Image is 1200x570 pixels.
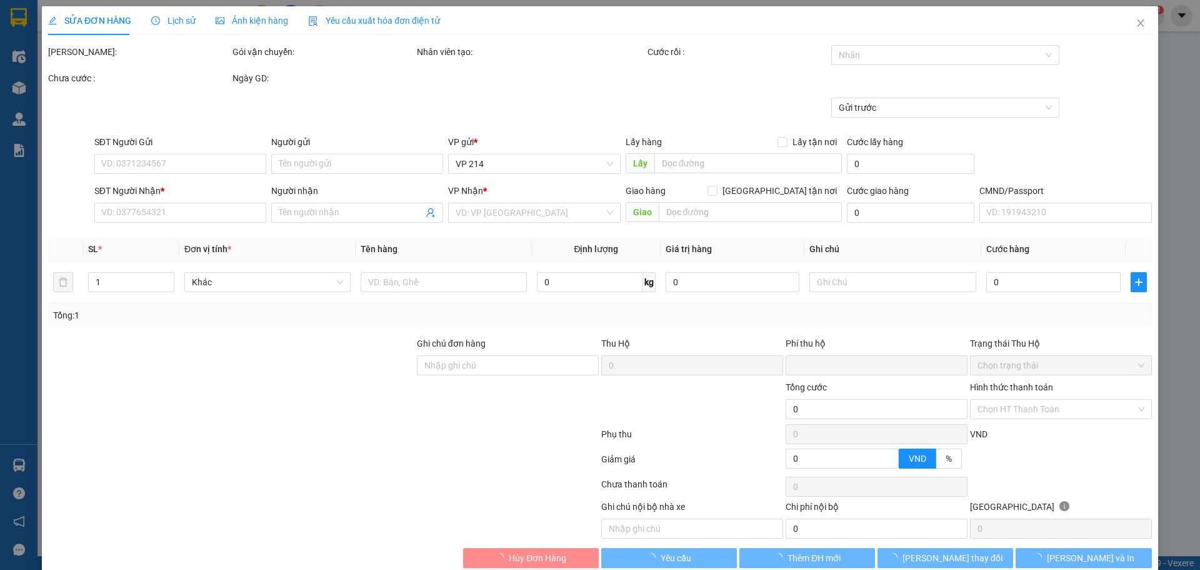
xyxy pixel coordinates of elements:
[216,16,288,26] span: Ảnh kiện hàng
[53,308,463,322] div: Tổng: 1
[847,186,909,196] label: Cước giao hàng
[787,551,841,565] span: Thêm ĐH mới
[847,154,974,174] input: Cước lấy hàng
[1059,501,1069,511] span: info-circle
[1047,551,1134,565] span: [PERSON_NAME] và In
[216,16,224,25] span: picture
[970,382,1053,392] label: Hình thức thanh toán
[970,500,1152,519] div: [GEOGRAPHIC_DATA]
[786,382,827,392] span: Tổng cước
[739,548,875,568] button: Thêm ĐH mới
[192,273,343,292] span: Khác
[659,202,842,222] input: Dọc đường
[805,237,981,262] th: Ghi chú
[626,186,666,196] span: Giao hàng
[271,184,443,198] div: Người nhận
[232,45,414,59] div: Gói vận chuyển:
[661,551,691,565] span: Yêu cầu
[647,553,661,562] span: loading
[810,272,976,292] input: Ghi Chú
[1016,548,1152,568] button: [PERSON_NAME] và In
[417,45,645,59] div: Nhân viên tạo:
[601,338,630,349] span: Thu Hộ
[786,337,967,355] div: Phí thu hộ
[1033,553,1047,562] span: loading
[839,98,1052,117] span: Gửi trước
[151,16,196,26] span: Lịch sử
[626,153,654,173] span: Lấy
[626,137,662,147] span: Lấy hàng
[48,71,230,85] div: Chưa cước :
[647,45,829,59] div: Cước rồi :
[417,355,599,375] input: Ghi chú đơn hàng
[666,244,712,254] span: Giá trị hàng
[88,244,98,254] span: SL
[361,244,397,254] span: Tên hàng
[184,244,231,254] span: Đơn vị tính
[979,184,1151,198] div: CMND/Passport
[970,429,987,439] span: VND
[986,244,1029,254] span: Cước hàng
[889,553,902,562] span: loading
[787,135,842,149] span: Lấy tận nơi
[94,135,266,149] div: SĐT Người Gửi
[877,548,1013,568] button: [PERSON_NAME] thay đổi
[601,548,737,568] button: Yêu cầu
[308,16,440,26] span: Yêu cầu xuất hóa đơn điện tử
[151,16,160,25] span: clock-circle
[361,272,527,292] input: VD: Bàn, Ghế
[970,337,1152,350] div: Trạng thái Thu Hộ
[449,186,484,196] span: VP Nhận
[232,71,414,85] div: Ngày GD:
[48,16,131,26] span: SỬA ĐƠN HÀNG
[495,553,509,562] span: loading
[786,500,967,519] div: Chi phí nội bộ
[774,553,787,562] span: loading
[1131,272,1147,292] button: plus
[977,356,1144,375] span: Chọn trạng thái
[449,135,621,149] div: VP gửi
[1123,6,1158,41] button: Close
[847,137,903,147] label: Cước lấy hàng
[94,184,266,198] div: SĐT Người Nhận
[600,477,784,499] div: Chưa thanh toán
[601,519,783,539] input: Nhập ghi chú
[48,16,57,25] span: edit
[271,135,443,149] div: Người gửi
[626,202,659,222] span: Giao
[946,454,952,464] span: %
[463,548,599,568] button: Hủy Đơn Hàng
[902,551,1002,565] span: [PERSON_NAME] thay đổi
[654,153,842,173] input: Dọc đường
[1136,18,1146,28] span: close
[643,272,656,292] span: kg
[1131,277,1146,287] span: plus
[847,203,974,223] input: Cước giao hàng
[308,16,318,26] img: icon
[48,45,230,59] div: [PERSON_NAME]:
[574,244,619,254] span: Định lượng
[53,272,73,292] button: delete
[426,208,436,218] span: user-add
[600,452,784,474] div: Giảm giá
[717,184,842,198] span: [GEOGRAPHIC_DATA] tận nơi
[909,454,926,464] span: VND
[509,551,566,565] span: Hủy Đơn Hàng
[600,427,784,449] div: Phụ thu
[456,155,613,173] span: VP 214
[601,500,783,519] div: Ghi chú nội bộ nhà xe
[417,338,486,349] label: Ghi chú đơn hàng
